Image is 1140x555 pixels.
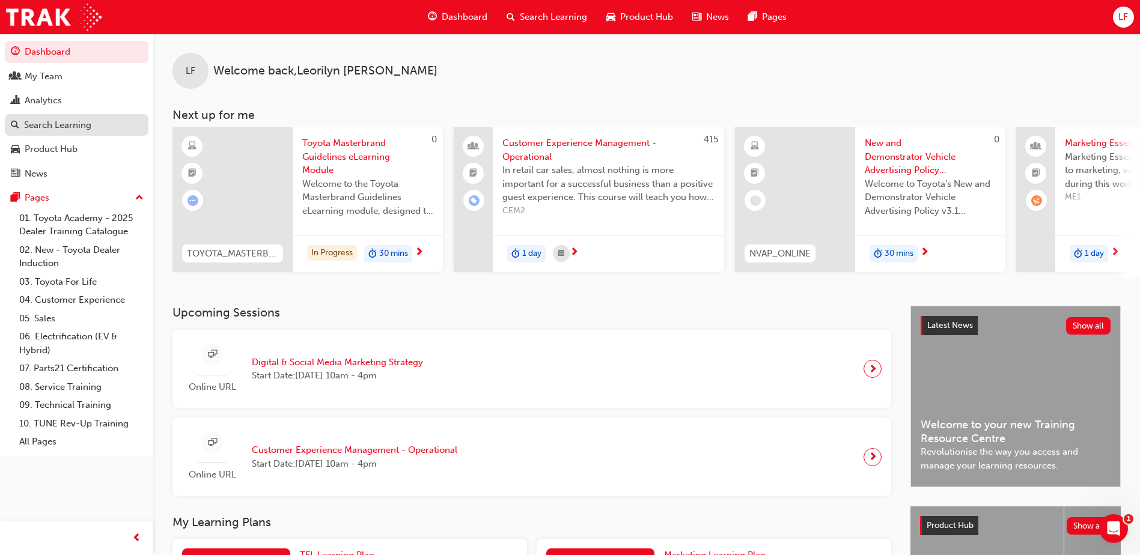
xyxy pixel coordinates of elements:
[379,247,408,261] span: 30 mins
[14,396,148,414] a: 09. Technical Training
[415,247,424,258] span: next-icon
[14,273,148,291] a: 03. Toyota For Life
[597,5,683,29] a: car-iconProduct Hub
[927,520,974,530] span: Product Hub
[865,177,996,218] span: Welcome to Toyota’s New and Demonstrator Vehicle Advertising Policy v3.1 eLearning module, design...
[1111,247,1120,258] span: next-icon
[921,445,1111,472] span: Revolutionise the way you access and manage your learning resources.
[739,5,796,29] a: pages-iconPages
[1113,7,1134,28] button: LF
[469,139,478,154] span: people-icon
[1067,517,1112,535] button: Show all
[558,246,564,261] span: calendar-icon
[6,4,102,31] img: Trak
[14,432,148,451] a: All Pages
[252,369,423,383] span: Start Date: [DATE] 10am - 4pm
[188,166,197,181] span: booktick-icon
[5,89,148,112] a: Analytics
[921,418,1111,445] span: Welcome to your new Training Resource Centre
[5,138,148,160] a: Product Hub
[14,414,148,433] a: 10. TUNE Rev-Up Training
[188,139,197,154] span: learningResourceType_ELEARNING-icon
[606,10,615,25] span: car-icon
[11,96,20,106] span: chart-icon
[1066,317,1111,335] button: Show all
[885,247,913,261] span: 30 mins
[762,10,787,24] span: Pages
[5,114,148,136] a: Search Learning
[620,10,673,24] span: Product Hub
[920,516,1111,535] a: Product HubShow all
[874,246,882,262] span: duration-icon
[502,163,715,204] span: In retail car sales, almost nothing is more important for a successful business than a positive g...
[25,167,47,181] div: News
[11,193,20,204] span: pages-icon
[302,177,433,218] span: Welcome to the Toyota Masterbrand Guidelines eLearning module, designed to enhance your knowledge...
[1124,514,1133,524] span: 1
[428,10,437,25] span: guage-icon
[692,10,701,25] span: news-icon
[868,449,877,466] span: next-icon
[25,70,62,83] div: My Team
[5,65,148,88] a: My Team
[172,127,443,272] a: 0TOYOTA_MASTERBRAND_ELToyota Masterbrand Guidelines eLearning ModuleWelcome to the Toyota Masterb...
[14,209,148,241] a: 01. Toyota Academy - 2025 Dealer Training Catalogue
[5,187,148,209] button: Pages
[14,327,148,359] a: 06. Electrification (EV & Hybrid)
[252,443,457,457] span: Customer Experience Management - Operational
[208,347,217,362] span: sessionType_ONLINE_URL-icon
[14,378,148,396] a: 08. Service Training
[1099,514,1128,543] iframe: Intercom live chat
[302,136,433,177] span: Toyota Masterbrand Guidelines eLearning Module
[749,247,811,261] span: NVAP_ONLINE
[454,127,724,272] a: 415Customer Experience Management - OperationalIn retail car sales, almost nothing is more import...
[570,247,579,258] span: next-icon
[868,360,877,377] span: next-icon
[1032,166,1040,181] span: booktick-icon
[252,457,457,471] span: Start Date: [DATE] 10am - 4pm
[507,10,515,25] span: search-icon
[683,5,739,29] a: news-iconNews
[187,195,198,206] span: learningRecordVerb_ATTEMPT-icon
[5,163,148,185] a: News
[502,204,715,218] span: CEM2
[5,38,148,187] button: DashboardMy TeamAnalyticsSearch LearningProduct HubNews
[920,247,929,258] span: next-icon
[469,166,478,181] span: booktick-icon
[14,291,148,309] a: 04. Customer Experience
[502,136,715,163] span: Customer Experience Management - Operational
[497,5,597,29] a: search-iconSearch Learning
[182,468,242,482] span: Online URL
[25,142,78,156] div: Product Hub
[135,190,144,206] span: up-icon
[418,5,497,29] a: guage-iconDashboard
[14,241,148,273] a: 02. New - Toyota Dealer Induction
[469,195,480,206] span: learningRecordVerb_ENROLL-icon
[132,531,141,546] span: prev-icon
[11,71,20,82] span: people-icon
[748,10,757,25] span: pages-icon
[11,144,20,155] span: car-icon
[11,169,20,180] span: news-icon
[25,94,62,108] div: Analytics
[522,247,541,261] span: 1 day
[11,47,20,58] span: guage-icon
[14,309,148,328] a: 05. Sales
[751,139,759,154] span: learningResourceType_ELEARNING-icon
[442,10,487,24] span: Dashboard
[994,134,999,145] span: 0
[1032,139,1040,154] span: people-icon
[735,127,1005,272] a: 0NVAP_ONLINENew and Demonstrator Vehicle Advertising Policy (NVAP) – eLearningWelcome to Toyota’s...
[182,339,882,399] a: Online URLDigital & Social Media Marketing StrategyStart Date:[DATE] 10am - 4pm
[1118,10,1128,24] span: LF
[307,245,357,261] div: In Progress
[927,320,973,330] span: Latest News
[11,120,19,131] span: search-icon
[213,64,437,78] span: Welcome back , Leorilyn [PERSON_NAME]
[750,195,761,206] span: learningRecordVerb_NONE-icon
[5,41,148,63] a: Dashboard
[172,515,891,529] h3: My Learning Plans
[25,191,49,205] div: Pages
[208,435,217,450] span: sessionType_ONLINE_URL-icon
